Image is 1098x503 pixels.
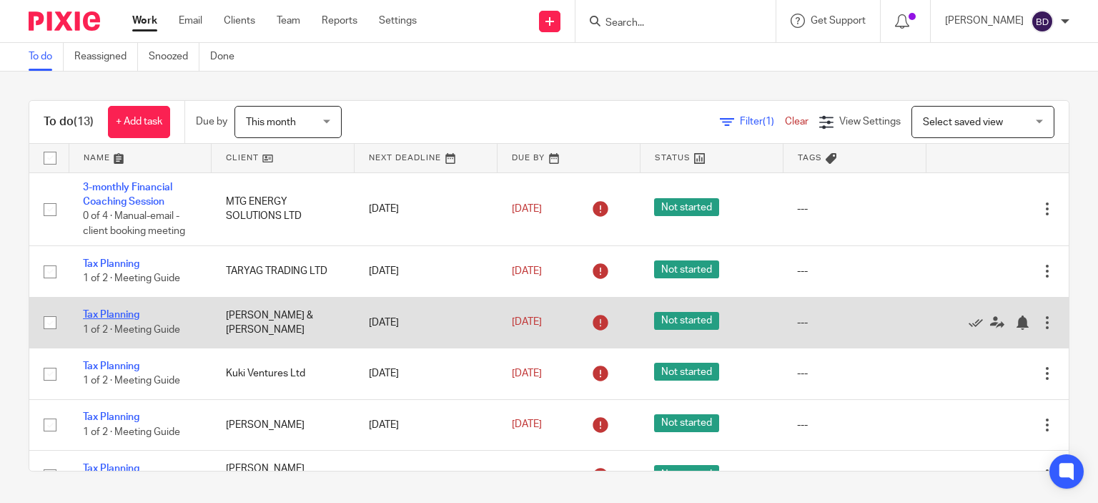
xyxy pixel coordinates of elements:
[355,246,498,297] td: [DATE]
[83,211,185,236] span: 0 of 4 · Manual-email - client booking meeting
[83,464,139,474] a: Tax Planning
[763,117,774,127] span: (1)
[83,361,139,371] a: Tax Planning
[654,363,719,381] span: Not started
[179,14,202,28] a: Email
[654,414,719,432] span: Not started
[83,182,172,207] a: 3-monthly Financial Coaching Session
[512,420,542,430] span: [DATE]
[923,117,1003,127] span: Select saved view
[246,117,296,127] span: This month
[355,399,498,450] td: [DATE]
[798,154,822,162] span: Tags
[654,465,719,483] span: Not started
[839,117,901,127] span: View Settings
[29,43,64,71] a: To do
[277,14,300,28] a: Team
[512,266,542,276] span: [DATE]
[355,172,498,246] td: [DATE]
[83,427,180,437] span: 1 of 2 · Meeting Guide
[83,259,139,269] a: Tax Planning
[322,14,357,28] a: Reports
[654,312,719,330] span: Not started
[811,16,866,26] span: Get Support
[355,297,498,348] td: [DATE]
[379,14,417,28] a: Settings
[797,469,911,483] div: ---
[83,412,139,422] a: Tax Planning
[512,318,542,328] span: [DATE]
[1031,10,1054,33] img: svg%3E
[654,260,719,278] span: Not started
[224,14,255,28] a: Clients
[83,325,180,335] span: 1 of 2 · Meeting Guide
[355,450,498,501] td: [DATE]
[785,117,808,127] a: Clear
[740,117,785,127] span: Filter
[797,418,911,432] div: ---
[212,399,355,450] td: [PERSON_NAME]
[355,348,498,399] td: [DATE]
[654,198,719,216] span: Not started
[212,450,355,501] td: [PERSON_NAME] COMPANY LTD
[604,17,733,30] input: Search
[74,43,138,71] a: Reassigned
[83,376,180,386] span: 1 of 2 · Meeting Guide
[149,43,199,71] a: Snoozed
[212,246,355,297] td: TARYAG TRADING LTD
[29,11,100,31] img: Pixie
[797,366,911,381] div: ---
[212,348,355,399] td: Kuki Ventures Ltd
[83,274,180,284] span: 1 of 2 · Meeting Guide
[212,172,355,246] td: MTG ENERGY SOLUTIONS LTD
[512,368,542,379] span: [DATE]
[969,316,990,330] a: Mark as done
[797,316,911,330] div: ---
[797,264,911,278] div: ---
[797,202,911,216] div: ---
[210,43,245,71] a: Done
[196,114,227,129] p: Due by
[132,14,157,28] a: Work
[108,106,170,138] a: + Add task
[512,204,542,214] span: [DATE]
[74,116,94,127] span: (13)
[83,310,139,320] a: Tax Planning
[212,297,355,348] td: [PERSON_NAME] & [PERSON_NAME]
[44,114,94,130] h1: To do
[945,14,1024,28] p: [PERSON_NAME]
